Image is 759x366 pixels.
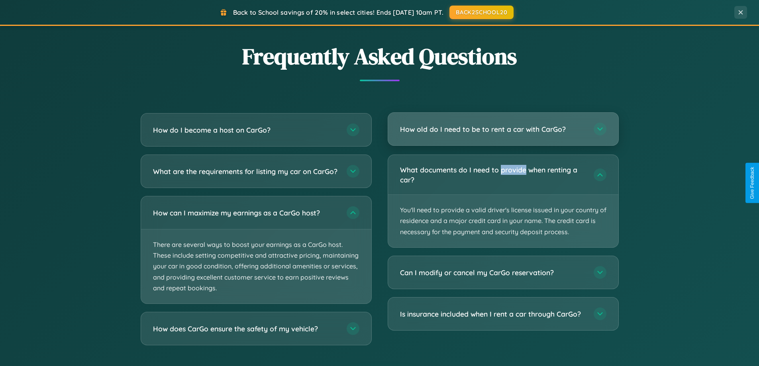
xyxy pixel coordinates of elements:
[233,8,443,16] span: Back to School savings of 20% in select cities! Ends [DATE] 10am PT.
[400,309,586,319] h3: Is insurance included when I rent a car through CarGo?
[400,268,586,278] h3: Can I modify or cancel my CarGo reservation?
[153,324,339,334] h3: How does CarGo ensure the safety of my vehicle?
[153,125,339,135] h3: How do I become a host on CarGo?
[141,41,619,72] h2: Frequently Asked Questions
[400,165,586,184] h3: What documents do I need to provide when renting a car?
[141,229,371,303] p: There are several ways to boost your earnings as a CarGo host. These include setting competitive ...
[400,124,586,134] h3: How old do I need to be to rent a car with CarGo?
[153,166,339,176] h3: What are the requirements for listing my car on CarGo?
[449,6,514,19] button: BACK2SCHOOL20
[388,195,618,247] p: You'll need to provide a valid driver's license issued in your country of residence and a major c...
[153,208,339,218] h3: How can I maximize my earnings as a CarGo host?
[749,167,755,199] div: Give Feedback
